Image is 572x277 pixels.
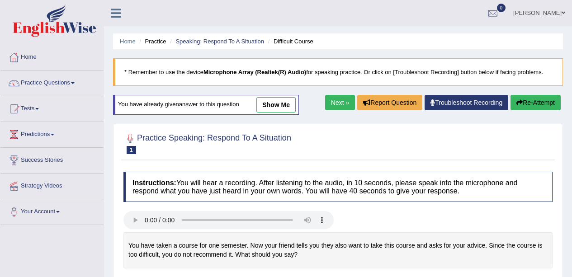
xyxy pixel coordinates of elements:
a: Success Stories [0,148,104,170]
h2: Practice Speaking: Respond To A Situation [123,131,291,154]
h4: You will hear a recording. After listening to the audio, in 10 seconds, please speak into the mic... [123,172,553,202]
a: Strategy Videos [0,174,104,196]
a: Speaking: Respond To A Situation [175,38,264,45]
a: Home [120,38,136,45]
a: show me [256,97,296,113]
b: Microphone Array (Realtek(R) Audio) [203,69,306,75]
a: Tests [0,96,104,119]
span: 1 [127,146,136,154]
button: Re-Attempt [511,95,561,110]
a: Your Account [0,199,104,222]
blockquote: * Remember to use the device for speaking practice. Or click on [Troubleshoot Recording] button b... [113,58,563,86]
a: Next » [325,95,355,110]
a: Troubleshoot Recording [425,95,508,110]
a: Predictions [0,122,104,145]
b: Instructions: [132,179,176,187]
div: You have already given answer to this question [113,95,299,115]
a: Practice Questions [0,70,104,93]
li: Difficult Course [266,37,313,46]
span: 0 [497,4,506,12]
li: Practice [137,37,166,46]
button: Report Question [357,95,422,110]
div: You have taken a course for one semester. Now your friend tells you they also want to take this c... [123,232,553,268]
a: Home [0,45,104,67]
